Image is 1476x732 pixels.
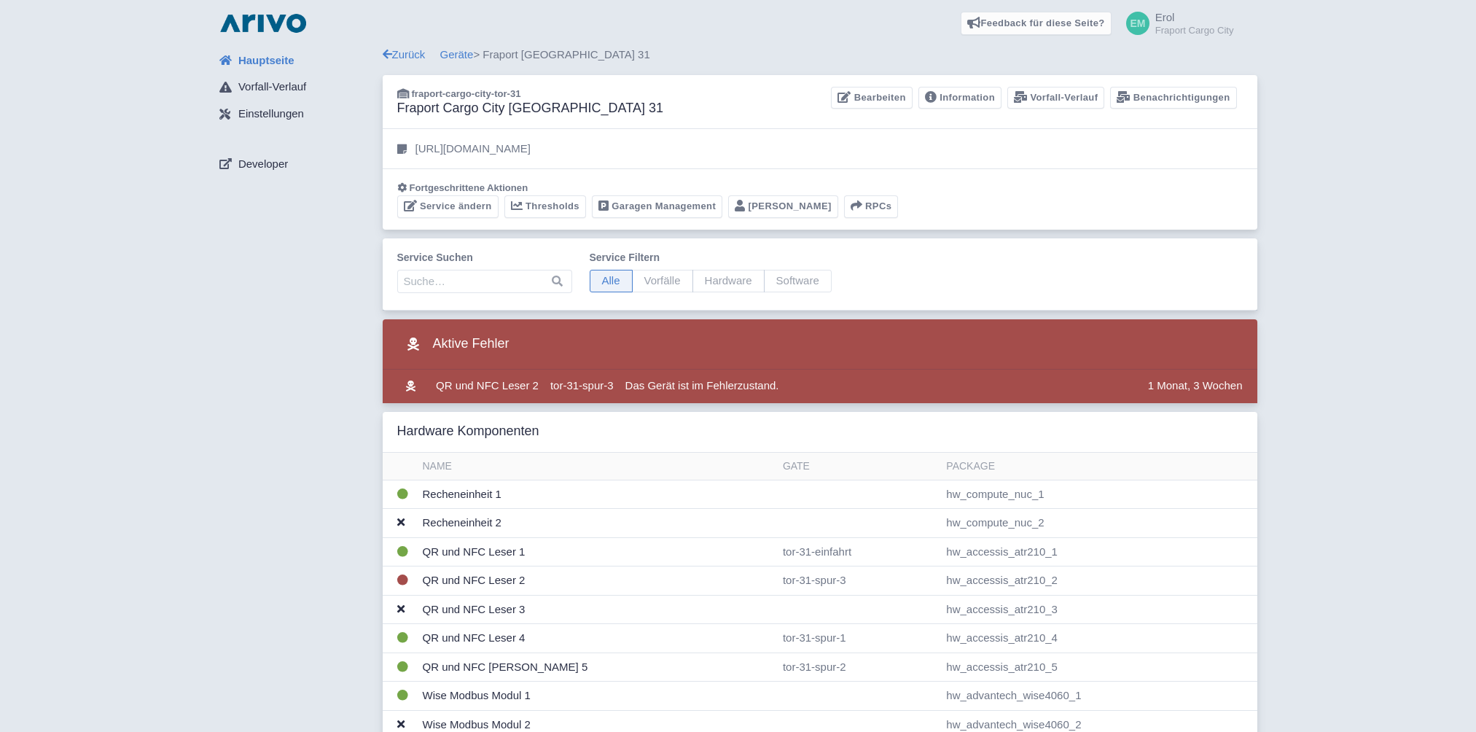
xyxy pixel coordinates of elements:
[940,595,1257,624] td: hw_accessis_atr210_3
[216,12,310,35] img: logo
[940,624,1257,653] td: hw_accessis_atr210_4
[238,156,288,173] span: Developer
[238,106,304,122] span: Einstellungen
[1155,26,1234,35] small: Fraport Cargo City
[831,87,912,109] a: Bearbeiten
[430,370,544,403] td: QR und NFC Leser 2
[412,88,521,99] span: fraport-cargo-city-tor-31
[940,566,1257,596] td: hw_accessis_atr210_2
[440,48,474,61] a: Geräte
[590,270,633,292] span: Alle
[1007,87,1104,109] a: Vorfall-Verlauf
[383,48,426,61] a: Zurück
[417,480,777,509] td: Recheneinheit 1
[961,12,1112,35] a: Feedback für diese Seite?
[940,453,1257,480] th: Package
[1155,11,1175,23] span: Erol
[397,195,499,218] a: Service ändern
[918,87,1001,109] a: Information
[592,195,722,218] a: Garagen Management
[777,653,940,682] td: tor-31-spur-2
[777,537,940,566] td: tor-31-einfahrt
[544,370,620,403] td: tor-31-spur-3
[417,682,777,711] td: Wise Modbus Modul 1
[417,566,777,596] td: QR und NFC Leser 2
[410,182,528,193] span: Fortgeschrittene Aktionen
[383,47,1257,63] div: > Fraport [GEOGRAPHIC_DATA] 31
[692,270,765,292] span: Hardware
[764,270,832,292] span: Software
[940,682,1257,711] td: hw_advantech_wise4060_1
[940,537,1257,566] td: hw_accessis_atr210_1
[208,47,383,74] a: Hauptseite
[397,250,572,265] label: Service suchen
[1110,87,1236,109] a: Benachrichtigungen
[417,595,777,624] td: QR und NFC Leser 3
[397,424,539,440] h3: Hardware Komponenten
[777,566,940,596] td: tor-31-spur-3
[940,653,1257,682] td: hw_accessis_atr210_5
[940,480,1257,509] td: hw_compute_nuc_1
[417,509,777,538] td: Recheneinheit 2
[417,653,777,682] td: QR und NFC [PERSON_NAME] 5
[590,250,832,265] label: Service filtern
[940,509,1257,538] td: hw_compute_nuc_2
[417,624,777,653] td: QR und NFC Leser 4
[1117,12,1234,35] a: Erol Fraport Cargo City
[208,101,383,128] a: Einstellungen
[397,270,572,293] input: Suche…
[728,195,838,218] a: [PERSON_NAME]
[397,331,509,357] h3: Aktive Fehler
[777,453,940,480] th: Gate
[238,52,294,69] span: Hauptseite
[208,150,383,178] a: Developer
[625,379,779,392] span: Das Gerät ist im Fehlerzustand.
[417,453,777,480] th: Name
[208,74,383,101] a: Vorfall-Verlauf
[632,270,693,292] span: Vorfälle
[417,537,777,566] td: QR und NFC Leser 1
[1142,370,1257,403] td: 1 Monat, 3 Wochen
[844,195,899,218] button: RPCs
[415,141,531,157] p: [URL][DOMAIN_NAME]
[397,101,663,117] h3: Fraport Cargo City [GEOGRAPHIC_DATA] 31
[238,79,306,96] span: Vorfall-Verlauf
[504,195,586,218] a: Thresholds
[777,624,940,653] td: tor-31-spur-1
